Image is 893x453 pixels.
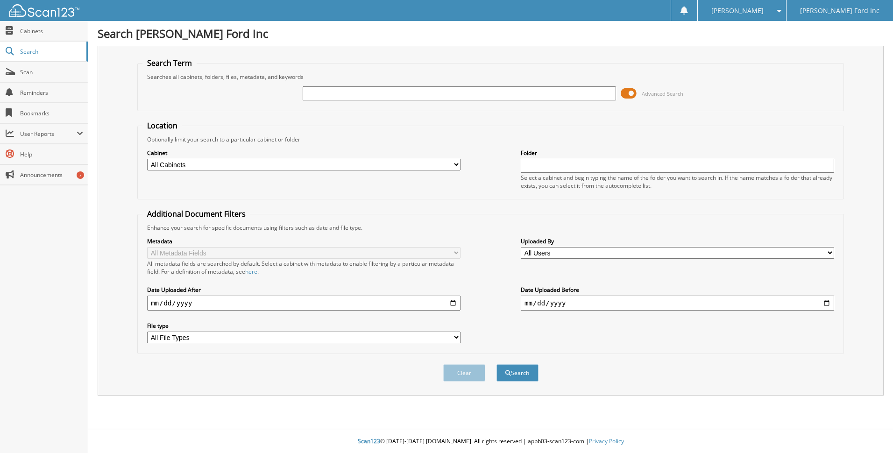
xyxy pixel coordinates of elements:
[147,237,461,245] label: Metadata
[142,120,182,131] legend: Location
[358,437,380,445] span: Scan123
[711,8,764,14] span: [PERSON_NAME]
[147,149,461,157] label: Cabinet
[142,209,250,219] legend: Additional Document Filters
[142,224,839,232] div: Enhance your search for specific documents using filters such as date and file type.
[20,27,83,35] span: Cabinets
[20,109,83,117] span: Bookmarks
[521,149,834,157] label: Folder
[98,26,884,41] h1: Search [PERSON_NAME] Ford Inc
[800,8,879,14] span: [PERSON_NAME] Ford Inc
[20,68,83,76] span: Scan
[142,58,197,68] legend: Search Term
[147,296,461,311] input: start
[147,286,461,294] label: Date Uploaded After
[521,296,834,311] input: end
[20,130,77,138] span: User Reports
[20,171,83,179] span: Announcements
[142,73,839,81] div: Searches all cabinets, folders, files, metadata, and keywords
[147,322,461,330] label: File type
[77,171,84,179] div: 7
[9,4,79,17] img: scan123-logo-white.svg
[20,48,82,56] span: Search
[496,364,539,382] button: Search
[88,430,893,453] div: © [DATE]-[DATE] [DOMAIN_NAME]. All rights reserved | appb03-scan123-com |
[589,437,624,445] a: Privacy Policy
[20,150,83,158] span: Help
[521,237,834,245] label: Uploaded By
[20,89,83,97] span: Reminders
[147,260,461,276] div: All metadata fields are searched by default. Select a cabinet with metadata to enable filtering b...
[443,364,485,382] button: Clear
[642,90,683,97] span: Advanced Search
[521,174,834,190] div: Select a cabinet and begin typing the name of the folder you want to search in. If the name match...
[521,286,834,294] label: Date Uploaded Before
[245,268,257,276] a: here
[142,135,839,143] div: Optionally limit your search to a particular cabinet or folder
